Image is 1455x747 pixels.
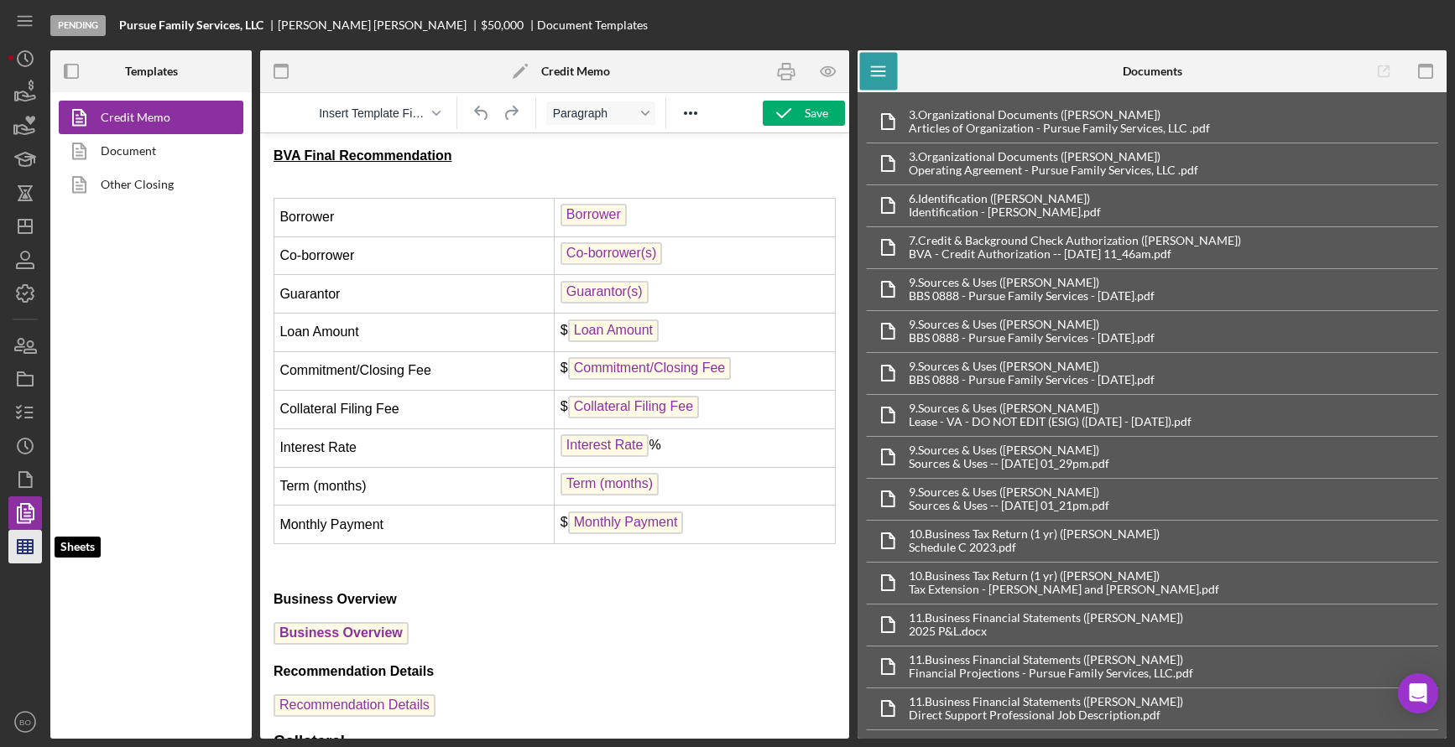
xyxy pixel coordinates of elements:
[909,569,1219,583] div: 10. Business Tax Return (1 yr) ([PERSON_NAME])
[909,611,1183,625] div: 11. Business Financial Statements ([PERSON_NAME])
[260,133,849,739] iframe: Rich Text Area
[300,340,399,362] span: Term (months)
[13,489,149,511] span: Business Overview
[8,705,42,739] button: BO
[909,583,1219,596] div: Tax Extension - [PERSON_NAME] and [PERSON_NAME].pdf
[497,101,525,125] button: Redo
[676,101,705,125] button: Reveal or hide additional toolbar items
[909,402,1192,415] div: 9. Sources & Uses ([PERSON_NAME])
[909,289,1155,303] div: BBS 0888 - Pursue Family Services - [DATE].pdf
[909,276,1155,289] div: 9. Sources & Uses ([PERSON_NAME])
[909,373,1155,386] div: BBS 0888 - Pursue Family Services - [DATE].pdf
[909,499,1109,512] div: Sources & Uses -- [DATE] 01_21pm.pdf
[909,318,1155,331] div: 9. Sources & Uses ([PERSON_NAME])
[59,168,235,201] a: Other Closing
[909,485,1109,499] div: 9. Sources & Uses ([PERSON_NAME])
[319,106,426,120] span: Insert Template Field
[50,15,106,36] div: Pending
[13,561,175,584] span: Recommendation Details
[295,180,575,219] td: $
[909,695,1183,708] div: 11. Business Financial Statements ([PERSON_NAME])
[909,150,1198,163] div: 3. Organizational Documents ([PERSON_NAME])
[909,247,1241,261] div: BVA - Credit Authorization -- [DATE] 11_46am.pdf
[909,444,1109,457] div: 9. Sources & Uses ([PERSON_NAME])
[541,65,610,78] b: Credit Memo
[13,599,85,616] span: Collateral
[909,234,1241,247] div: 7. Credit & Background Check Authorization ([PERSON_NAME])
[909,527,1160,541] div: 10. Business Tax Return (1 yr) ([PERSON_NAME])
[467,101,496,125] button: Undo
[909,360,1155,373] div: 9. Sources & Uses ([PERSON_NAME])
[909,205,1101,219] div: Identification - [PERSON_NAME].pdf
[295,218,575,257] td: $
[909,122,1210,135] div: Articles of Organization - Pursue Family Services, LLC .pdf
[308,378,424,401] span: Monthly Payment
[909,108,1210,122] div: 3. Organizational Documents ([PERSON_NAME])
[14,180,295,219] td: Loan Amount
[14,334,295,372] td: Term (months)
[909,331,1155,345] div: BBS 0888 - Pursue Family Services - [DATE].pdf
[308,186,399,209] span: Loan Amount
[59,134,235,168] a: Document
[278,18,481,32] div: [PERSON_NAME] [PERSON_NAME]
[300,148,389,170] span: Guarantor(s)
[14,372,295,411] td: Monthly Payment
[553,106,635,120] span: Paragraph
[308,224,472,246] span: Commitment/Closing Fee
[909,457,1109,470] div: Sources & Uses -- [DATE] 01_29pm.pdf
[909,708,1183,722] div: Direct Support Professional Job Description.pdf
[295,372,575,411] td: $
[909,625,1183,638] div: 2025 P&L.docx
[14,295,295,334] td: Interest Rate
[546,101,655,125] button: Format Paragraph
[805,101,828,126] div: Save
[14,218,295,257] td: Commitment/Closing Fee
[308,262,439,285] span: Collateral Filing Fee
[295,257,575,296] td: $
[13,531,174,545] strong: Recommendation Details
[295,295,575,334] td: %
[909,653,1193,667] div: 11. Business Financial Statements ([PERSON_NAME])
[537,18,648,32] div: Document Templates
[909,541,1160,554] div: Schedule C 2023.pdf
[481,18,524,32] div: $50,000
[763,101,845,126] button: Save
[1398,673,1438,713] div: Open Intercom Messenger
[14,257,295,296] td: Collateral Filing Fee
[19,718,31,727] text: BO
[909,163,1198,177] div: Operating Agreement - Pursue Family Services, LLC .pdf
[13,459,137,473] strong: Business Overview
[909,415,1192,428] div: Lease - VA - DO NOT EDIT (ESIG) ([DATE] - [DATE]).pdf
[300,301,389,324] span: Interest Rate
[125,65,178,78] b: Templates
[59,101,235,134] a: Credit Memo
[909,667,1193,680] div: Financial Projections - Pursue Family Services, LLC.pdf
[909,192,1101,205] div: 6. Identification ([PERSON_NAME])
[119,18,263,32] b: Pursue Family Services, LLC
[1123,65,1182,78] b: Documents
[312,101,446,125] button: Insert Template Field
